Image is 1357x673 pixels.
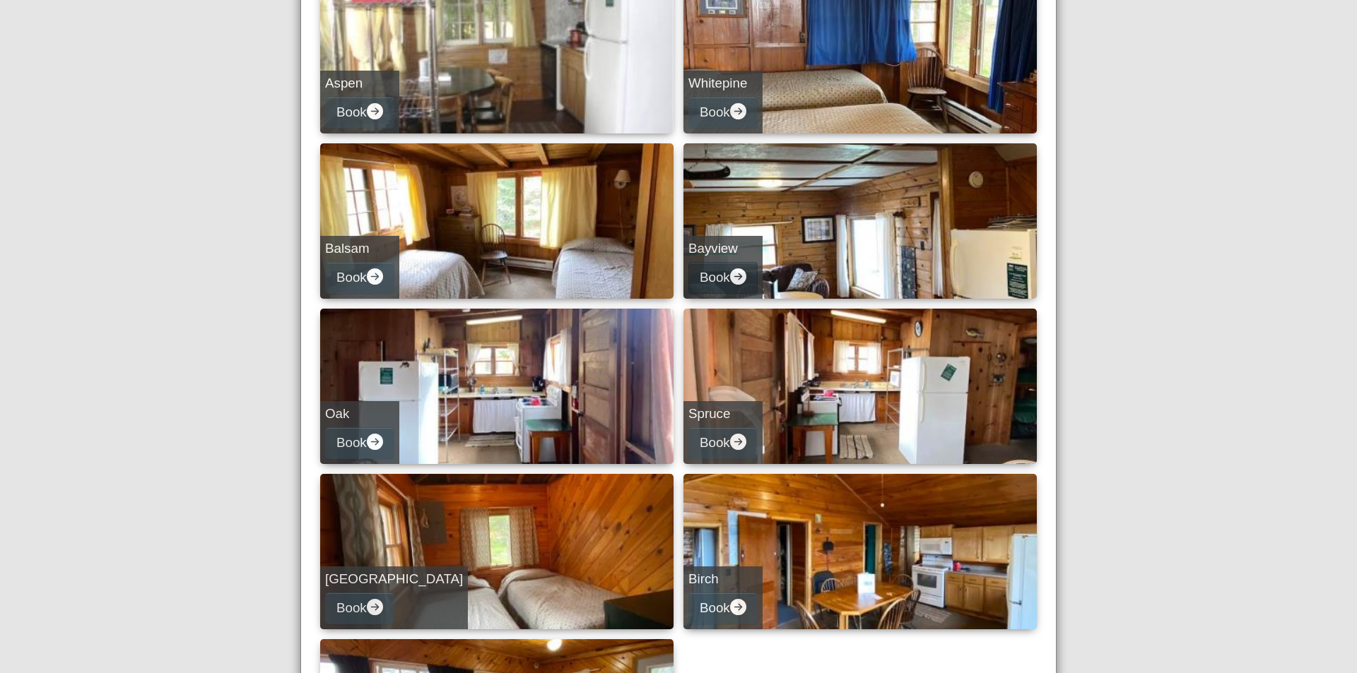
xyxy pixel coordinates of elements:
[688,406,758,422] h5: Spruce
[367,103,383,119] svg: arrow right circle fill
[367,599,383,615] svg: arrow right circle fill
[730,268,746,285] svg: arrow right circle fill
[367,434,383,450] svg: arrow right circle fill
[325,427,394,459] button: Bookarrow right circle fill
[325,571,463,588] h5: [GEOGRAPHIC_DATA]
[688,76,758,92] h5: Whitepine
[688,97,758,129] button: Bookarrow right circle fill
[325,241,394,257] h5: Balsam
[688,427,758,459] button: Bookarrow right circle fill
[367,268,383,285] svg: arrow right circle fill
[688,571,758,588] h5: Birch
[688,241,758,257] h5: Bayview
[730,434,746,450] svg: arrow right circle fill
[688,262,758,294] button: Bookarrow right circle fill
[325,97,394,129] button: Bookarrow right circle fill
[325,592,394,624] button: Bookarrow right circle fill
[730,599,746,615] svg: arrow right circle fill
[325,406,394,422] h5: Oak
[688,592,758,624] button: Bookarrow right circle fill
[325,262,394,294] button: Bookarrow right circle fill
[730,103,746,119] svg: arrow right circle fill
[325,76,394,92] h5: Aspen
